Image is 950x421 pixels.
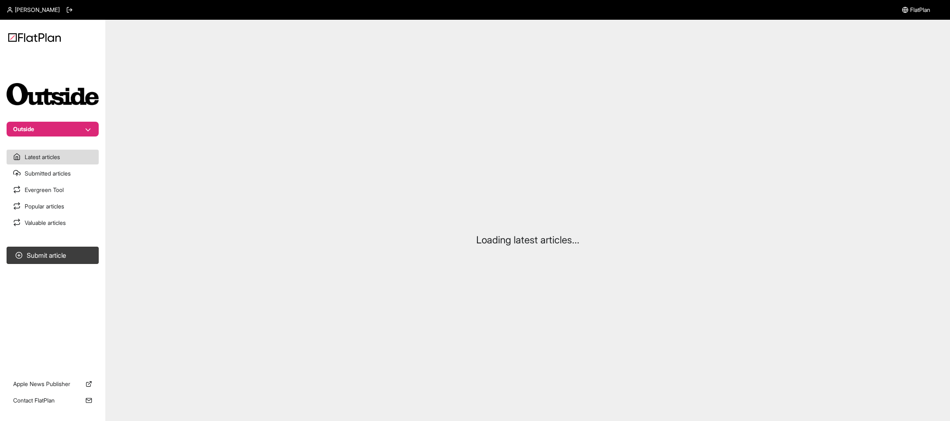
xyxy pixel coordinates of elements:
a: Apple News Publisher [7,377,99,391]
a: Popular articles [7,199,99,214]
span: FlatPlan [910,6,930,14]
a: Latest articles [7,150,99,164]
img: Publication Logo [7,83,99,105]
a: Submitted articles [7,166,99,181]
a: Evergreen Tool [7,183,99,197]
img: Logo [8,33,61,42]
a: [PERSON_NAME] [7,6,60,14]
p: Loading latest articles... [476,234,579,247]
span: [PERSON_NAME] [15,6,60,14]
a: Contact FlatPlan [7,393,99,408]
button: Outside [7,122,99,136]
button: Submit article [7,247,99,264]
a: Valuable articles [7,215,99,230]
